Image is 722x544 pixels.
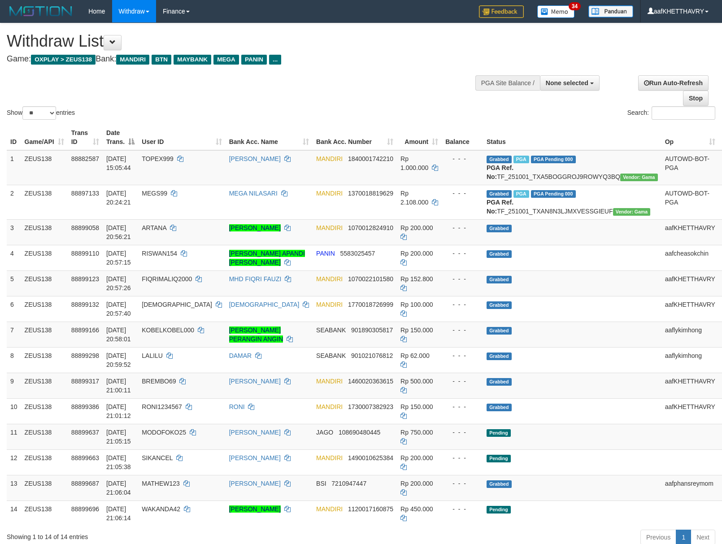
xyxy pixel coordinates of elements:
[229,505,281,513] a: [PERSON_NAME]
[316,352,346,359] span: SEABANK
[479,5,524,18] img: Feedback.jpg
[513,156,529,163] span: Marked by aafnoeunsreypich
[400,378,433,385] span: Rp 500.000
[106,250,131,266] span: [DATE] 20:57:15
[21,500,68,526] td: ZEUS138
[487,429,511,437] span: Pending
[487,353,512,360] span: Grabbed
[106,326,131,343] span: [DATE] 20:58:01
[229,480,281,487] a: [PERSON_NAME]
[487,301,512,309] span: Grabbed
[487,327,512,335] span: Grabbed
[21,150,68,185] td: ZEUS138
[229,326,283,343] a: [PERSON_NAME] PERANGIN ANGIN
[400,403,433,410] span: Rp 150.000
[483,150,661,185] td: TF_251001_TXA5BOGGROJ9ROWYQ3BQ
[106,403,131,419] span: [DATE] 21:01:12
[661,270,719,296] td: aafKHETTHAVRY
[348,155,393,162] span: Copy 1840001742210 to clipboard
[661,398,719,424] td: aafKHETTHAVRY
[316,454,343,461] span: MANDIRI
[487,225,512,232] span: Grabbed
[229,378,281,385] a: [PERSON_NAME]
[661,347,719,373] td: aaflykimhong
[7,398,21,424] td: 10
[142,480,180,487] span: MATHEW123
[152,55,171,65] span: BTN
[316,155,343,162] span: MANDIRI
[569,2,581,10] span: 34
[445,402,479,411] div: - - -
[400,275,433,283] span: Rp 152.800
[142,275,192,283] span: FIQRIMALIQ2000
[351,352,393,359] span: Copy 901021076812 to clipboard
[7,424,21,449] td: 11
[400,454,433,461] span: Rp 200.000
[7,125,21,150] th: ID
[400,250,433,257] span: Rp 200.000
[106,224,131,240] span: [DATE] 20:56:21
[229,250,305,266] a: [PERSON_NAME] APANDI [PERSON_NAME]
[316,224,343,231] span: MANDIRI
[348,275,393,283] span: Copy 1070022101580 to clipboard
[652,106,715,120] input: Search:
[21,424,68,449] td: ZEUS138
[316,505,343,513] span: MANDIRI
[445,274,479,283] div: - - -
[445,453,479,462] div: - - -
[21,475,68,500] td: ZEUS138
[316,378,343,385] span: MANDIRI
[7,322,21,347] td: 7
[531,190,576,198] span: PGA Pending
[348,454,393,461] span: Copy 1490010625384 to clipboard
[546,79,588,87] span: None selected
[445,428,479,437] div: - - -
[397,125,442,150] th: Amount: activate to sort column ascending
[7,106,75,120] label: Show entries
[21,296,68,322] td: ZEUS138
[71,155,99,162] span: 88882587
[142,378,176,385] span: BREMBO69
[316,480,326,487] span: BSI
[229,429,281,436] a: [PERSON_NAME]
[661,150,719,185] td: AUTOWD-BOT-PGA
[445,249,479,258] div: - - -
[21,270,68,296] td: ZEUS138
[487,190,512,198] span: Grabbed
[661,219,719,245] td: aafKHETTHAVRY
[442,125,483,150] th: Balance
[400,505,433,513] span: Rp 450.000
[229,224,281,231] a: [PERSON_NAME]
[21,245,68,270] td: ZEUS138
[241,55,267,65] span: PANIN
[7,32,472,50] h1: Withdraw List
[71,190,99,197] span: 88897133
[348,190,393,197] span: Copy 1370018819629 to clipboard
[7,373,21,398] td: 9
[351,326,393,334] span: Copy 901890305817 to clipboard
[7,500,21,526] td: 14
[21,185,68,219] td: ZEUS138
[7,529,294,541] div: Showing 1 to 14 of 14 entries
[106,429,131,445] span: [DATE] 21:05:15
[316,301,343,308] span: MANDIRI
[638,75,709,91] a: Run Auto-Refresh
[7,270,21,296] td: 5
[445,505,479,514] div: - - -
[613,208,651,216] span: Vendor URL: https://trx31.1velocity.biz
[229,190,278,197] a: MEGA NILASARI
[142,429,186,436] span: MODOFOKO25
[7,347,21,373] td: 8
[142,190,167,197] span: MEGS99
[445,377,479,386] div: - - -
[71,275,99,283] span: 88899123
[7,185,21,219] td: 2
[71,480,99,487] span: 88899687
[229,403,245,410] a: RONI
[142,301,212,308] span: [DEMOGRAPHIC_DATA]
[487,404,512,411] span: Grabbed
[21,373,68,398] td: ZEUS138
[7,296,21,322] td: 6
[138,125,225,150] th: User ID: activate to sort column ascending
[445,223,479,232] div: - - -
